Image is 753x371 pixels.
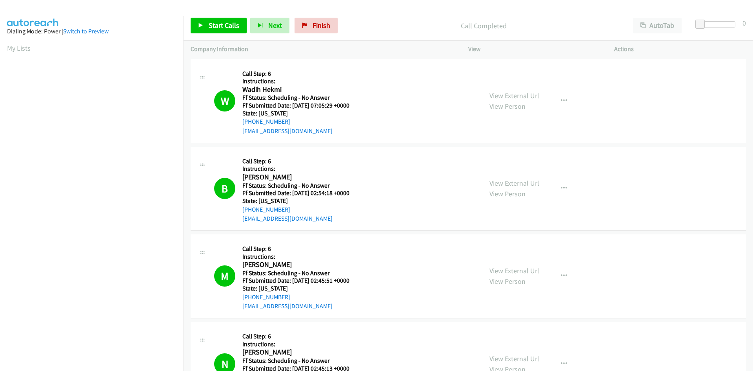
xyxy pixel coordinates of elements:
h5: Instructions: [242,165,359,173]
p: Company Information [191,44,454,54]
h1: M [214,265,235,287]
a: View External Url [489,179,539,188]
h2: [PERSON_NAME] [242,260,359,269]
a: View Person [489,277,526,286]
a: [PHONE_NUMBER] [242,206,290,213]
h2: [PERSON_NAME] [242,173,359,182]
h5: Ff Submitted Date: [DATE] 07:05:29 +0000 [242,102,359,110]
div: 0 [742,18,746,28]
h5: Ff Status: Scheduling - No Answer [242,94,359,102]
p: Call Completed [348,20,619,31]
a: [EMAIL_ADDRESS][DOMAIN_NAME] [242,215,333,222]
a: [PHONE_NUMBER] [242,293,290,301]
a: Finish [295,18,338,33]
h5: Instructions: [242,77,359,85]
h5: Call Step: 6 [242,245,359,253]
span: Start Calls [209,21,239,30]
h5: Ff Submitted Date: [DATE] 02:54:18 +0000 [242,189,359,197]
a: View Person [489,102,526,111]
a: [PHONE_NUMBER] [242,118,290,125]
h1: W [214,90,235,111]
h5: State: [US_STATE] [242,285,359,292]
button: Next [250,18,289,33]
a: View External Url [489,354,539,363]
div: Dialing Mode: Power | [7,27,176,36]
a: View External Url [489,91,539,100]
h5: State: [US_STATE] [242,110,359,117]
h5: Ff Status: Scheduling - No Answer [242,357,376,365]
h5: Call Step: 6 [242,70,359,78]
h5: Ff Status: Scheduling - No Answer [242,269,359,277]
h2: [PERSON_NAME] [242,348,359,357]
button: AutoTab [633,18,682,33]
span: Finish [313,21,330,30]
a: My Lists [7,44,31,53]
a: View Person [489,189,526,198]
h5: Ff Submitted Date: [DATE] 02:45:51 +0000 [242,277,359,285]
h5: Call Step: 6 [242,333,376,340]
h5: State: [US_STATE] [242,197,359,205]
p: View [468,44,600,54]
span: Next [268,21,282,30]
h2: Wadih Hekmi [242,85,359,94]
a: Start Calls [191,18,247,33]
a: [EMAIL_ADDRESS][DOMAIN_NAME] [242,302,333,310]
h5: Instructions: [242,253,359,261]
h5: Ff Status: Scheduling - No Answer [242,182,359,190]
a: Switch to Preview [63,27,109,35]
h5: Call Step: 6 [242,157,359,165]
a: [EMAIL_ADDRESS][DOMAIN_NAME] [242,127,333,135]
p: Actions [614,44,746,54]
h1: B [214,178,235,199]
div: Delay between calls (in seconds) [699,21,735,27]
a: View External Url [489,266,539,275]
iframe: Resource Center [730,154,753,217]
h5: Instructions: [242,340,376,348]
